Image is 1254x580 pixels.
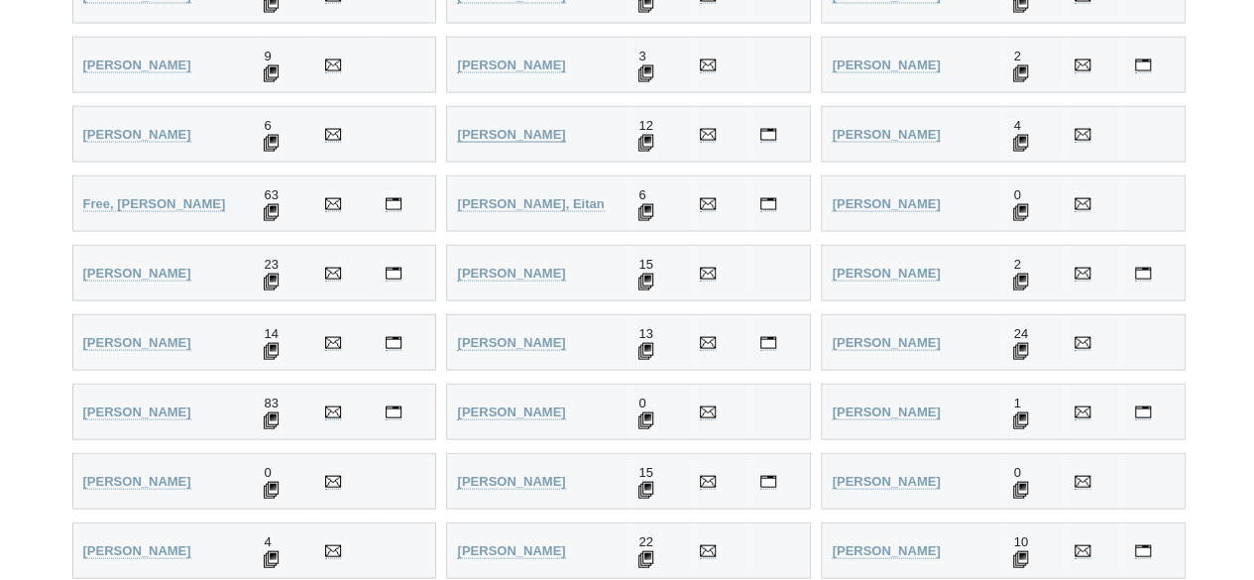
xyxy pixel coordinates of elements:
[1075,545,1090,557] img: Send Email to Ilona Herreiner
[1013,257,1020,272] span: 2
[325,59,341,71] img: Send Email to Ingrid Dusselberg
[700,406,716,418] img: Send Email to Colin Govan
[83,405,191,419] strong: [PERSON_NAME]
[83,127,191,143] a: [PERSON_NAME]
[700,59,716,71] img: Send Email to Paul Elsasser
[264,326,278,341] span: 14
[760,127,776,143] a: Visit Alistair Fowler's personal website
[83,127,191,142] strong: [PERSON_NAME]
[386,196,401,212] a: Visit Kevin Free's personal website
[638,326,652,341] span: 13
[760,337,776,349] img: Visit Esther Goldberg's personal website
[264,118,271,133] span: 6
[386,266,401,282] a: Visit Paul Gennings's personal website
[638,482,653,499] img: 15 Sculptures displayed for Rajko Grbac
[1135,266,1151,282] a: Visit Darren Gilbert's personal website
[638,65,653,82] img: 3 Sculptures displayed for Paul Elsasser
[832,405,940,419] strong: [PERSON_NAME]
[832,335,940,350] strong: [PERSON_NAME]
[457,127,565,143] a: [PERSON_NAME]
[1135,406,1151,418] img: Visit Larissa Gray's personal website
[264,65,279,82] img: 9 Sculptures displayed for Ingrid Dusselberg
[1135,543,1151,559] a: Visit Ilona Herreiner's personal website
[638,465,652,480] span: 15
[83,58,191,72] strong: [PERSON_NAME]
[760,129,776,141] img: Visit Alistair Fowler's personal website
[325,198,341,210] img: Send Email to Kevin Free
[1075,406,1090,418] img: Send Email to Larissa Gray
[457,196,604,212] a: [PERSON_NAME], Eitan
[264,204,279,221] img: 63 Sculptures displayed for Kevin Free
[325,129,341,141] img: Send Email to Grant Flather
[386,406,401,418] img: Visit Gillian Govan's personal website
[832,58,940,72] strong: [PERSON_NAME]
[638,187,645,202] span: 6
[1075,59,1090,71] img: Send Email to Damien Finlayson
[264,534,271,549] span: 4
[638,412,653,429] img: 0 Sculptures displayed for Colin Govan
[264,49,271,63] span: 9
[457,405,565,419] strong: [PERSON_NAME]
[457,335,565,350] strong: [PERSON_NAME]
[83,196,226,211] strong: Free, [PERSON_NAME]
[457,543,565,558] strong: [PERSON_NAME]
[638,204,653,221] img: 6 Sculptures displayed for Eitan Froumine
[264,412,279,429] img: 83 Sculptures displayed for Gillian Govan
[264,274,279,290] img: 23 Sculptures displayed for Paul Gennings
[83,543,191,558] strong: [PERSON_NAME]
[386,335,401,351] a: Visit Annie Glass's personal website
[1013,187,1020,202] span: 0
[457,266,565,281] strong: [PERSON_NAME]
[264,135,279,152] img: 6 Sculptures displayed for Grant Flather
[83,58,191,73] a: [PERSON_NAME]
[832,127,940,142] strong: [PERSON_NAME]
[83,335,191,350] strong: [PERSON_NAME]
[832,266,940,281] strong: [PERSON_NAME]
[325,268,341,280] img: Send Email to Paul Gennings
[386,198,401,210] img: Visit Kevin Free's personal website
[760,196,776,212] a: Visit Eitan Froumine's personal website
[264,551,279,568] img: 4 Sculptures displayed for Roy Hamer
[386,405,401,420] a: Visit Gillian Govan's personal website
[700,129,716,141] img: Send Email to Alistair Fowler
[700,476,716,488] img: Send Email to Rajko Grbac
[638,551,653,568] img: 22 Sculptures displayed for Graeme Hardidge
[1135,58,1151,73] a: Visit Damien Finlayson's personal website
[83,266,191,281] strong: [PERSON_NAME]
[1013,412,1028,429] img: 1 Sculptures displayed for Larissa Gray
[264,257,278,272] span: 23
[457,405,565,420] a: [PERSON_NAME]
[457,335,565,351] a: [PERSON_NAME]
[832,266,940,282] a: [PERSON_NAME]
[638,257,652,272] span: 15
[1013,118,1020,133] span: 4
[457,474,565,489] strong: [PERSON_NAME]
[325,337,341,349] img: Send Email to Annie Glass
[832,196,940,211] strong: [PERSON_NAME]
[1135,59,1151,71] img: Visit Damien Finlayson's personal website
[1013,396,1020,410] span: 1
[83,335,191,351] a: [PERSON_NAME]
[1075,268,1090,280] img: Send Email to Darren Gilbert
[1075,337,1090,349] img: Send Email to MARTIN GOLDIN
[83,196,226,212] a: Free, [PERSON_NAME]
[760,335,776,351] a: Visit Esther Goldberg's personal website
[1013,534,1027,549] span: 10
[832,543,940,559] a: [PERSON_NAME]
[457,474,565,490] a: [PERSON_NAME]
[760,474,776,490] a: Visit Rajko Grbac's personal website
[264,396,278,410] span: 83
[1013,326,1027,341] span: 24
[638,118,652,133] span: 12
[700,545,716,557] img: Send Email to Graeme Hardidge
[638,135,653,152] img: 12 Sculptures displayed for Alistair Fowler
[83,543,191,559] a: [PERSON_NAME]
[264,343,279,360] img: 14 Sculptures displayed for Annie Glass
[83,266,191,282] a: [PERSON_NAME]
[700,337,716,349] img: Send Email to Esther Goldberg
[325,476,341,488] img: Send Email to Janet Gray
[832,474,940,490] a: [PERSON_NAME]
[83,474,191,489] strong: [PERSON_NAME]
[457,196,604,211] strong: [PERSON_NAME], Eitan
[457,543,565,559] a: [PERSON_NAME]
